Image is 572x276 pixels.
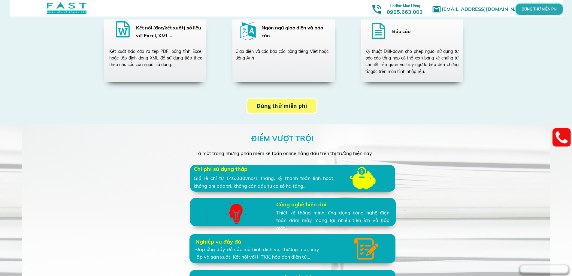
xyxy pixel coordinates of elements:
p: DÙNG THỬ MIỄN PHÍ [532,8,546,11]
h3: Kết nối (đọc/kết xuất) số liệu với Excel, XML… [136,24,202,39]
h3: Ngôn ngữ giao diện và báo cáo [262,24,328,39]
h3: Chi phí sử dụng thấp [194,165,250,174]
div: Giao diện và các báo cáo bằng tiếng Việt hoặc tiếng Anh [235,48,328,62]
div: Kết xuất báo cáo ra tệp PDF, bảng tính Excel hoặc tệp định dạng XML để sử dụng tiếp theo theo nhu... [109,48,202,68]
h3: 0985.663.003 [380,2,429,15]
h3: Báo cáo [392,28,459,35]
div: Là một trong những phần mềm kế toán online hàng đầu trên thị trường hiện nay [195,150,377,157]
h3: Công nghệ hiện đại [276,200,371,209]
div: Đáp ứng đầy đủ các mô hình dịch vụ, thương mại, xây lắp và sản xuất. Kết nối với HTKK, hóa đơn đi... [195,246,319,261]
div: Thiết kế thông minh, ứng dụng công nghệ điện toán đám mây mang lại nhiều tiện ích và bảo mật… [276,209,389,232]
h1: [EMAIL_ADDRESS][DOMAIN_NAME] [442,5,530,13]
p: Dùng thử miễn phí [247,99,316,113]
h3: Nghiệp vụ đầy đủ [195,238,272,246]
h3: ĐIỂM VƯỢT TRỘI [251,132,317,144]
div: Kỹ thuật Drill-down cho phép người sử dụng từ báo cáo tổng hợp có thể xem bảng kê chứng từ chi ti... [365,48,459,75]
span: Hotline Mua Hàng [390,4,420,8]
div: Giá rẻ chỉ từ 146.000vnđ/1 tháng, kỳ thanh toán linh hoạt, không phí bảo trì, không cần đầu tư cơ... [194,174,334,190]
